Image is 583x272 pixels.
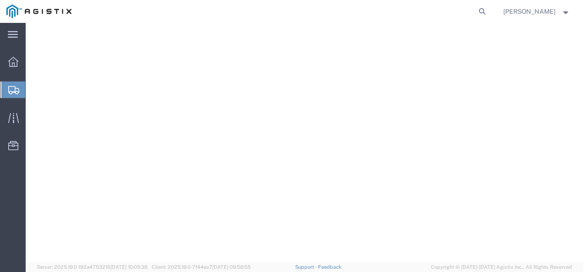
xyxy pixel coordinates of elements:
[37,264,148,270] span: Server: 2025.19.0-192a4753216
[295,264,318,270] a: Support
[503,6,555,16] span: Nathan Seeley
[431,263,572,271] span: Copyright © [DATE]-[DATE] Agistix Inc., All Rights Reserved
[152,264,251,270] span: Client: 2025.19.0-7f44ea7
[110,264,148,270] span: [DATE] 10:05:38
[503,6,571,17] button: [PERSON_NAME]
[318,264,341,270] a: Feedback
[212,264,251,270] span: [DATE] 09:58:55
[6,5,71,18] img: logo
[26,23,583,262] iframe: FS Legacy Container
